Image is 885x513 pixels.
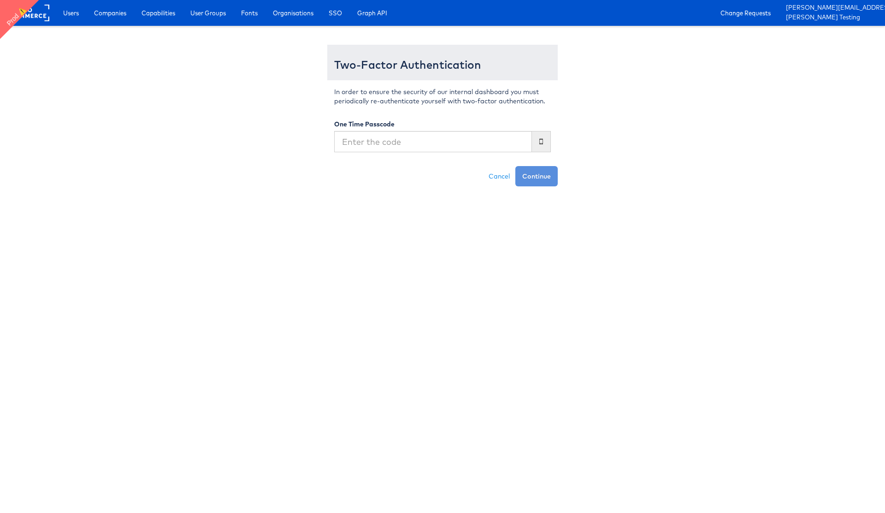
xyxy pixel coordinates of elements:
[190,8,226,18] span: User Groups
[87,5,133,21] a: Companies
[266,5,320,21] a: Organisations
[56,5,86,21] a: Users
[142,8,175,18] span: Capabilities
[329,8,342,18] span: SSO
[322,5,349,21] a: SSO
[135,5,182,21] a: Capabilities
[714,5,778,21] a: Change Requests
[334,131,532,152] input: Enter the code
[786,13,878,23] a: [PERSON_NAME] Testing
[273,8,313,18] span: Organisations
[357,8,387,18] span: Graph API
[786,3,878,13] a: [PERSON_NAME][EMAIL_ADDRESS][PERSON_NAME][DOMAIN_NAME]
[241,8,258,18] span: Fonts
[334,59,551,71] h3: Two-Factor Authentication
[183,5,233,21] a: User Groups
[483,166,515,186] a: Cancel
[350,5,394,21] a: Graph API
[334,87,551,106] p: In order to ensure the security of our internal dashboard you must periodically re-authenticate y...
[515,166,558,186] button: Continue
[334,119,395,129] label: One Time Passcode
[94,8,126,18] span: Companies
[63,8,79,18] span: Users
[234,5,265,21] a: Fonts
